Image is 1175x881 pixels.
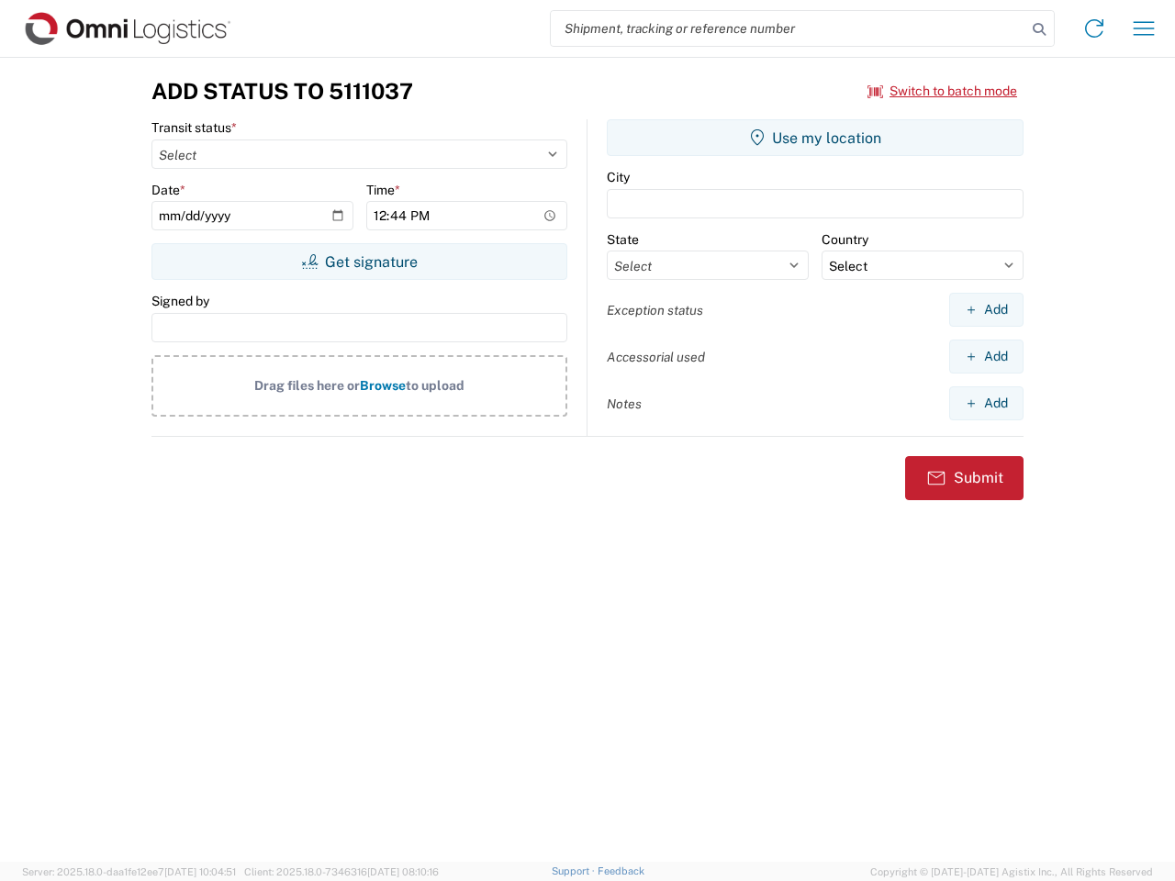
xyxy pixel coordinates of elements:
[870,864,1153,880] span: Copyright © [DATE]-[DATE] Agistix Inc., All Rights Reserved
[151,243,567,280] button: Get signature
[607,349,705,365] label: Accessorial used
[22,866,236,877] span: Server: 2025.18.0-daa1fe12ee7
[949,293,1024,327] button: Add
[151,119,237,136] label: Transit status
[244,866,439,877] span: Client: 2025.18.0-7346316
[949,340,1024,374] button: Add
[360,378,406,393] span: Browse
[607,119,1024,156] button: Use my location
[607,169,630,185] label: City
[607,231,639,248] label: State
[151,78,413,105] h3: Add Status to 5111037
[151,293,209,309] label: Signed by
[367,866,439,877] span: [DATE] 08:10:16
[598,865,644,876] a: Feedback
[254,378,360,393] span: Drag files here or
[552,865,598,876] a: Support
[867,76,1017,106] button: Switch to batch mode
[822,231,868,248] label: Country
[164,866,236,877] span: [DATE] 10:04:51
[949,386,1024,420] button: Add
[406,378,464,393] span: to upload
[607,302,703,318] label: Exception status
[905,456,1024,500] button: Submit
[607,396,642,412] label: Notes
[151,182,185,198] label: Date
[551,11,1026,46] input: Shipment, tracking or reference number
[366,182,400,198] label: Time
